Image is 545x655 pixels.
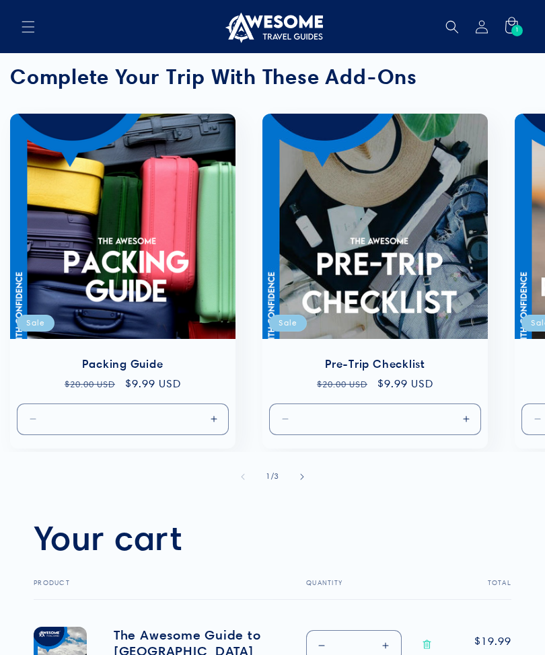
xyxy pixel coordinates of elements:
[271,469,275,483] span: /
[10,64,417,89] strong: Complete Your Trip With These Add-Ons
[272,579,447,600] th: Quantity
[228,462,258,492] button: Slide left
[354,403,398,435] input: Quantity for Default Title
[102,403,145,435] input: Quantity for Default Title
[266,469,271,483] span: 1
[34,579,272,600] th: Product
[222,11,323,43] img: Awesome Travel Guides
[276,357,474,371] a: Pre-Trip Checklist
[437,12,467,42] summary: Search
[515,25,519,36] span: 1
[13,12,43,42] summary: Menu
[287,462,317,492] button: Slide right
[24,357,222,371] a: Packing Guide
[217,5,328,48] a: Awesome Travel Guides
[447,579,511,600] th: Total
[474,633,511,650] span: $19.99
[274,469,279,483] span: 3
[34,516,182,559] h1: Your cart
